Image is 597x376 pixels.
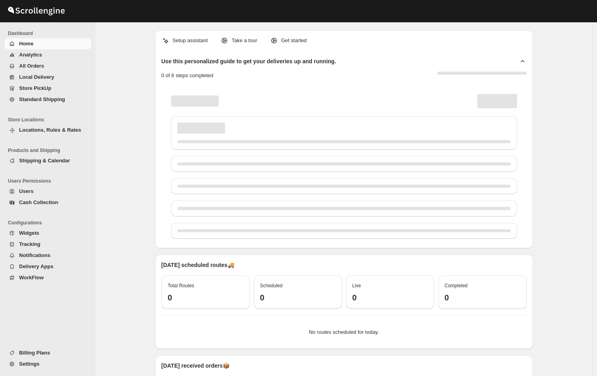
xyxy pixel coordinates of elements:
span: Configurations [8,220,91,226]
button: Users [5,186,91,197]
p: No routes scheduled for today. [168,328,520,336]
p: [DATE] scheduled routes 🚚 [161,261,527,269]
span: Locations, Rules & Rates [19,127,81,133]
span: Dashboard [8,30,91,37]
p: [DATE] received orders 📦 [161,362,527,370]
button: Home [5,38,91,49]
button: Tracking [5,239,91,250]
button: WorkFlow [5,272,91,283]
span: All Orders [19,63,44,69]
span: Local Delivery [19,74,54,80]
span: Completed [445,283,468,288]
button: Locations, Rules & Rates [5,125,91,136]
button: Notifications [5,250,91,261]
p: Take a tour [231,37,257,45]
span: Users [19,188,33,194]
h3: 0 [352,293,428,302]
button: Cash Collection [5,197,91,208]
span: Shipping & Calendar [19,158,70,164]
p: 0 of 6 steps completed [161,72,214,80]
button: Shipping & Calendar [5,155,91,166]
h3: 0 [260,293,336,302]
span: Analytics [19,52,42,58]
span: Notifications [19,252,51,258]
button: Settings [5,358,91,370]
span: Tracking [19,241,40,247]
span: Total Routes [168,283,194,288]
span: Widgets [19,230,39,236]
h3: 0 [168,293,243,302]
h2: Use this personalized guide to get your deliveries up and running. [161,57,336,65]
span: Settings [19,361,39,367]
p: Get started [281,37,307,45]
span: Store Locations [8,117,91,123]
span: WorkFlow [19,275,44,281]
span: Standard Shipping [19,96,65,102]
span: Live [352,283,361,288]
span: Delivery Apps [19,263,53,269]
button: All Orders [5,60,91,72]
button: Analytics [5,49,91,60]
span: Home [19,41,33,47]
span: Users Permissions [8,178,91,184]
button: Widgets [5,228,91,239]
span: Scheduled [260,283,283,288]
button: Billing Plans [5,347,91,358]
span: Billing Plans [19,350,50,356]
span: Products and Shipping [8,147,91,154]
span: Cash Collection [19,199,58,205]
h3: 0 [445,293,520,302]
button: Delivery Apps [5,261,91,272]
div: Page loading [161,86,527,242]
span: Store PickUp [19,85,51,91]
p: Setup assistant [173,37,208,45]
